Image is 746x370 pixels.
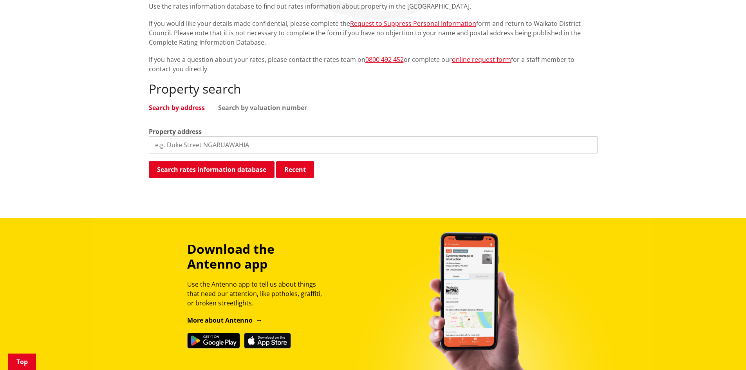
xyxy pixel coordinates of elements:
[276,161,314,178] button: Recent
[350,19,476,28] a: Request to Suppress Personal Information
[149,105,205,111] a: Search by address
[149,2,598,11] p: Use the rates information database to find out rates information about property in the [GEOGRAPHI...
[365,55,404,64] a: 0800 492 452
[187,333,240,348] img: Get it on Google Play
[187,280,329,308] p: Use the Antenno app to tell us about things that need our attention, like potholes, graffiti, or ...
[149,136,598,153] input: e.g. Duke Street NGARUAWAHIA
[8,354,36,370] a: Top
[149,19,598,47] p: If you would like your details made confidential, please complete the form and return to Waikato ...
[149,127,202,136] label: Property address
[452,55,511,64] a: online request form
[218,105,307,111] a: Search by valuation number
[244,333,291,348] img: Download on the App Store
[149,161,275,178] button: Search rates information database
[187,316,263,325] a: More about Antenno
[149,81,598,96] h2: Property search
[187,242,329,272] h3: Download the Antenno app
[149,55,598,74] p: If you have a question about your rates, please contact the rates team on or complete our for a s...
[710,337,738,365] iframe: Messenger Launcher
